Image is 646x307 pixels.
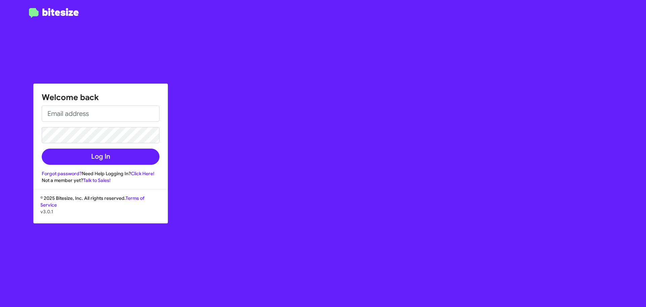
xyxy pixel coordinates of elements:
a: Click Here! [131,171,154,177]
a: Talk to Sales! [83,177,111,183]
p: v3.0.1 [40,208,161,215]
button: Log In [42,149,159,165]
div: © 2025 Bitesize, Inc. All rights reserved. [34,195,168,223]
a: Forgot password? [42,171,82,177]
h1: Welcome back [42,92,159,103]
input: Email address [42,105,159,122]
div: Not a member yet? [42,177,159,184]
div: Need Help Logging In? [42,170,159,177]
